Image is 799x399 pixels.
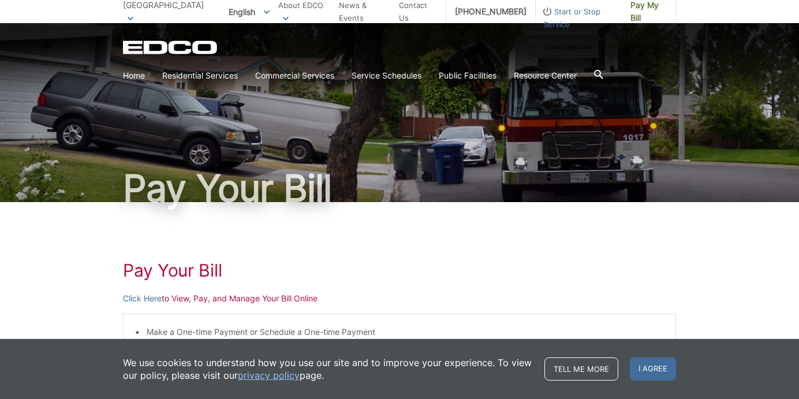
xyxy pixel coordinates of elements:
a: privacy policy [238,369,300,382]
span: English [220,2,278,21]
a: Resource Center [514,69,577,82]
p: We use cookies to understand how you use our site and to improve your experience. To view our pol... [123,356,533,382]
h1: Pay Your Bill [123,170,676,207]
a: Commercial Services [255,69,334,82]
a: Public Facilities [439,69,496,82]
a: Click Here [123,292,162,305]
a: Home [123,69,145,82]
a: Service Schedules [352,69,421,82]
a: Residential Services [162,69,238,82]
a: EDCD logo. Return to the homepage. [123,40,219,54]
li: Make a One-time Payment or Schedule a One-time Payment [147,326,664,338]
a: Tell me more [544,357,618,381]
span: I agree [630,357,676,381]
p: to View, Pay, and Manage Your Bill Online [123,292,676,305]
h1: Pay Your Bill [123,260,676,281]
